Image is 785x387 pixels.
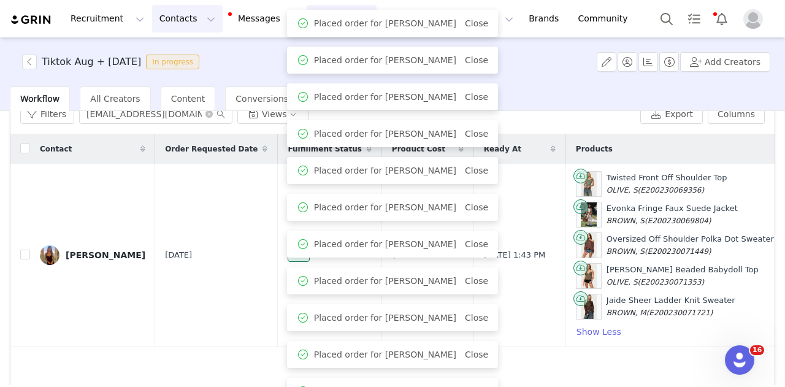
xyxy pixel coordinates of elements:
[646,308,713,317] span: (E200230071721)
[576,324,622,339] button: Show Less
[445,5,521,33] button: Reporting
[205,110,213,118] i: icon: close-circle
[607,247,645,256] span: BROWN, S
[607,202,738,226] div: Evonka Fringe Faux Suede Jacket
[314,17,456,30] span: Placed order for [PERSON_NAME]
[465,239,488,249] a: Close
[20,94,59,104] span: Workflow
[465,55,488,65] a: Close
[392,144,445,155] span: Product Cost
[90,94,140,104] span: All Creators
[581,202,597,227] img: Product Image
[607,264,759,288] div: [PERSON_NAME] Beaded Babydoll Top
[607,233,774,257] div: Oversized Off Shoulder Polka Dot Sweater
[314,348,456,361] span: Placed order for [PERSON_NAME]
[681,5,708,33] a: Tasks
[708,104,765,124] button: Columns
[314,54,456,67] span: Placed order for [PERSON_NAME]
[42,55,141,69] h3: Tiktok Aug + [DATE]
[40,245,145,265] a: [PERSON_NAME]
[288,144,361,155] span: Fulfillment Status
[581,294,597,319] img: Product Image
[237,104,309,124] button: Views
[581,264,597,288] img: Product Image
[146,55,199,69] span: In progress
[165,144,258,155] span: Order Requested Date
[653,5,680,33] button: Search
[607,216,645,225] span: BROWN, S
[307,5,377,33] button: Program
[581,233,597,258] img: Product Image
[680,52,770,72] button: Add Creators
[79,104,232,124] input: Search...
[465,18,488,28] a: Close
[743,9,763,29] img: placeholder-profile.jpg
[465,350,488,359] a: Close
[725,345,754,375] iframe: Intercom live chat
[638,186,705,194] span: (E200230069356)
[484,144,521,155] span: Ready At
[10,14,53,26] img: grin logo
[40,144,72,155] span: Contact
[314,91,456,104] span: Placed order for [PERSON_NAME]
[20,104,74,124] button: Filters
[645,247,711,256] span: (E200230071449)
[640,104,703,124] button: Export
[314,201,456,214] span: Placed order for [PERSON_NAME]
[223,5,306,33] button: Messages
[576,144,613,155] span: Products
[314,312,456,324] span: Placed order for [PERSON_NAME]
[607,308,646,317] span: BROWN, M
[708,5,735,33] button: Notifications
[314,128,456,140] span: Placed order for [PERSON_NAME]
[571,5,641,33] a: Community
[465,92,488,102] a: Close
[152,5,223,33] button: Contacts
[484,249,545,261] span: [DATE] 1:43 PM
[607,186,638,194] span: OLIVE, S
[607,294,735,318] div: Jaide Sheer Ladder Knit Sweater
[465,313,488,323] a: Close
[235,94,288,104] span: Conversions
[314,275,456,288] span: Placed order for [PERSON_NAME]
[465,129,488,139] a: Close
[377,5,444,33] button: Content
[607,278,638,286] span: OLIVE, S
[63,5,151,33] button: Recruitment
[314,164,456,177] span: Placed order for [PERSON_NAME]
[465,276,488,286] a: Close
[750,345,764,355] span: 16
[314,238,456,251] span: Placed order for [PERSON_NAME]
[607,172,727,196] div: Twisted Front Off Shoulder Top
[66,250,145,260] div: [PERSON_NAME]
[581,172,597,196] img: Product Image
[171,94,205,104] span: Content
[465,166,488,175] a: Close
[40,245,59,265] img: a314f2e5-4be1-4ee7-a287-1393b0c1d413.jpg
[645,216,711,225] span: (E200230069804)
[22,55,204,69] span: [object Object]
[736,9,775,29] button: Profile
[521,5,570,33] a: Brands
[465,202,488,212] a: Close
[165,249,192,261] span: [DATE]
[638,278,705,286] span: (E200230071353)
[216,110,225,118] i: icon: search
